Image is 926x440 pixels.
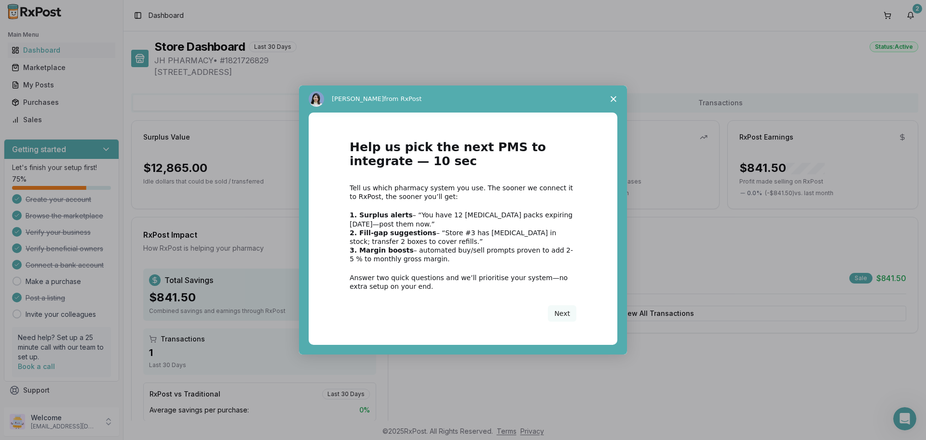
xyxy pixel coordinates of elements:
button: Next [548,305,576,322]
div: Tell us which pharmacy system you use. The sooner we connect it to RxPost, the sooner you’ll get: [350,184,576,201]
h1: Help us pick the next PMS to integrate — 10 sec [350,141,576,174]
b: 2. Fill-gap suggestions [350,229,436,237]
div: – automated buy/sell prompts proven to add 2-5 % to monthly gross margin. [350,246,576,263]
b: 1. Surplus alerts [350,211,413,219]
span: Close survey [600,85,627,113]
img: Profile image for Alice [309,91,324,107]
div: – “Store #3 has [MEDICAL_DATA] in stock; transfer 2 boxes to cover refills.” [350,228,576,246]
b: 3. Margin boosts [350,246,414,254]
div: Answer two quick questions and we’ll prioritise your system—no extra setup on your end. [350,273,576,291]
span: from RxPost [384,95,422,102]
div: – “You have 12 [MEDICAL_DATA] packs expiring [DATE]—post them now.” [350,211,576,228]
span: [PERSON_NAME] [332,95,384,102]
